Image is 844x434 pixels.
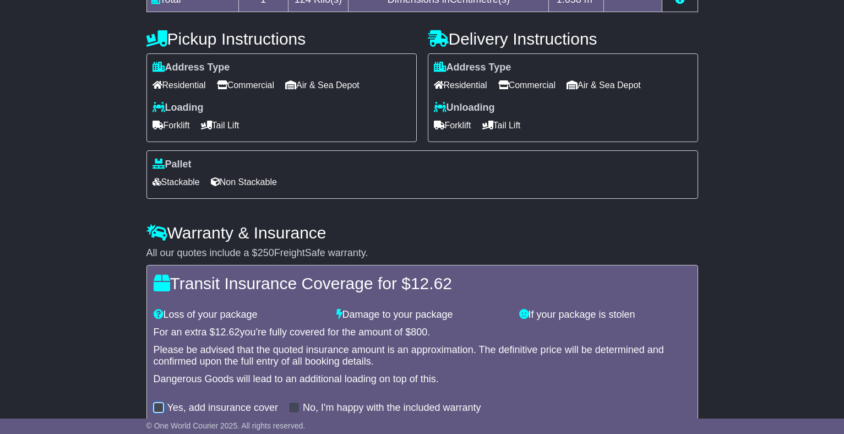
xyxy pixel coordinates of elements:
[153,117,190,134] span: Forklift
[154,344,691,368] div: Please be advised that the quoted insurance amount is an approximation. The definitive price will...
[215,327,240,338] span: 12.62
[434,77,487,94] span: Residential
[201,117,239,134] span: Tail Lift
[514,309,696,321] div: If your package is stolen
[434,117,471,134] span: Forklift
[482,117,521,134] span: Tail Lift
[434,102,495,114] label: Unloading
[146,30,417,48] h4: Pickup Instructions
[285,77,360,94] span: Air & Sea Depot
[154,373,691,386] div: Dangerous Goods will lead to an additional loading on top of this.
[148,309,331,321] div: Loss of your package
[258,247,274,258] span: 250
[146,224,698,242] h4: Warranty & Insurance
[153,77,206,94] span: Residential
[167,402,278,414] label: Yes, add insurance cover
[146,421,306,430] span: © One World Courier 2025. All rights reserved.
[331,309,514,321] div: Damage to your package
[211,173,277,191] span: Non Stackable
[154,327,691,339] div: For an extra $ you're fully covered for the amount of $ .
[154,274,691,292] h4: Transit Insurance Coverage for $
[498,77,556,94] span: Commercial
[567,77,641,94] span: Air & Sea Depot
[153,62,230,74] label: Address Type
[434,62,511,74] label: Address Type
[428,30,698,48] h4: Delivery Instructions
[303,402,481,414] label: No, I'm happy with the included warranty
[153,102,204,114] label: Loading
[146,247,698,259] div: All our quotes include a $ FreightSafe warranty.
[217,77,274,94] span: Commercial
[411,274,452,292] span: 12.62
[153,159,192,171] label: Pallet
[153,173,200,191] span: Stackable
[411,327,427,338] span: 800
